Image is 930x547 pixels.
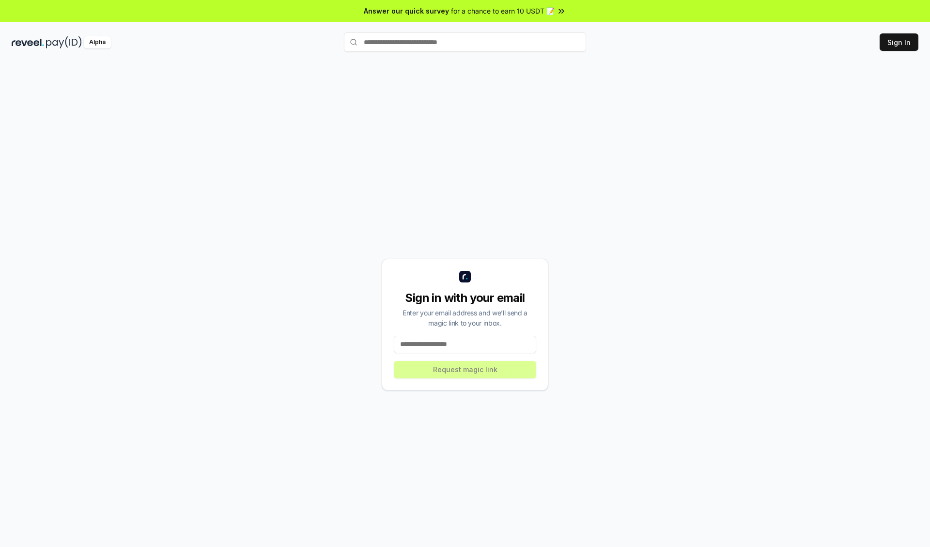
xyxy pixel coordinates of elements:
span: for a chance to earn 10 USDT 📝 [451,6,555,16]
span: Answer our quick survey [364,6,449,16]
div: Enter your email address and we’ll send a magic link to your inbox. [394,308,536,328]
img: logo_small [459,271,471,282]
img: pay_id [46,36,82,48]
img: reveel_dark [12,36,44,48]
div: Sign in with your email [394,290,536,306]
div: Alpha [84,36,111,48]
button: Sign In [880,33,918,51]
